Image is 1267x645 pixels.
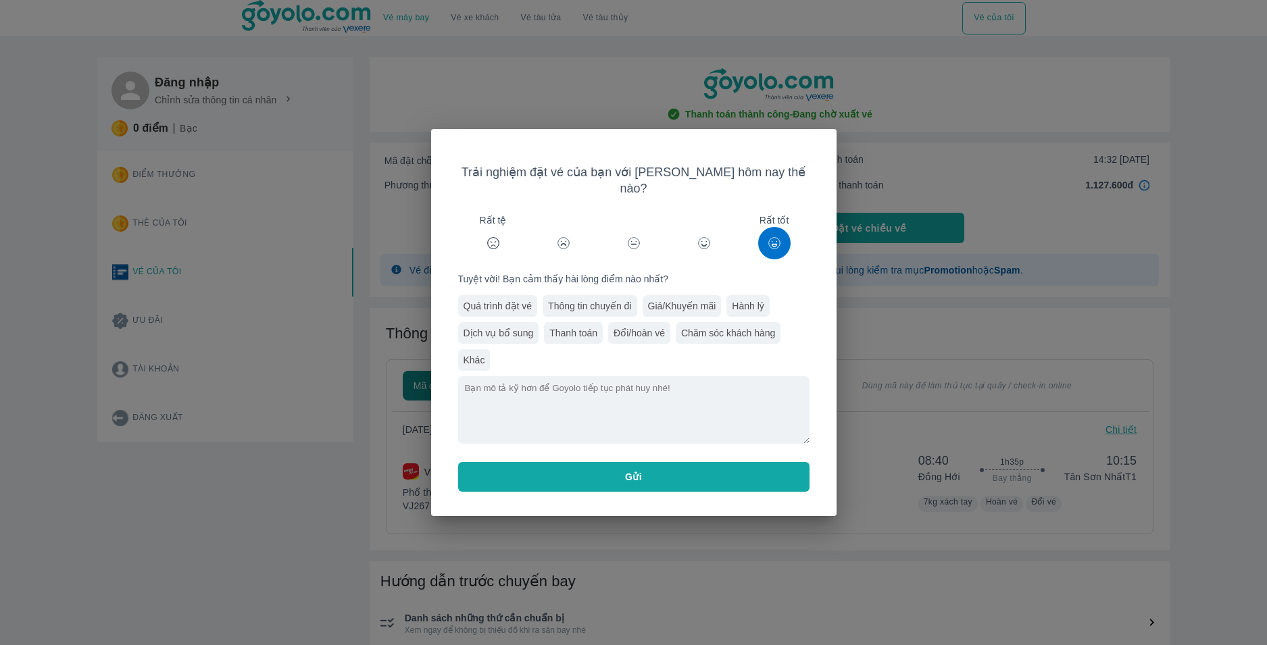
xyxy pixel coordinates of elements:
[544,322,603,344] div: Thanh toán
[458,295,538,317] div: Quá trình đặt vé
[676,322,780,344] div: Chăm sóc khách hàng
[458,462,810,492] button: Gửi
[458,272,810,286] span: Tuyệt vời! Bạn cảm thấy hài lòng điểm nào nhất?
[543,295,637,317] div: Thông tin chuyến đi
[643,295,722,317] div: Giá/Khuyến mãi
[726,295,769,317] div: Hành lý
[625,470,642,484] span: Gửi
[608,322,670,344] div: Đổi/hoàn vé
[458,164,810,197] span: Trải nghiệm đặt vé của bạn với [PERSON_NAME] hôm nay thế nào?
[458,349,491,371] div: Khác
[760,213,789,227] span: Rất tốt
[480,213,507,227] span: Rất tệ
[458,322,539,344] div: Dịch vụ bổ sung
